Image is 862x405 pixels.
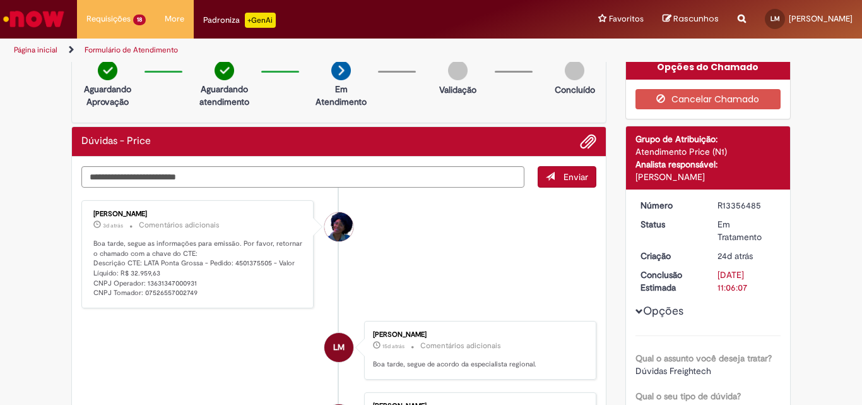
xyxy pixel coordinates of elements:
[420,341,501,351] small: Comentários adicionais
[631,250,709,262] dt: Criação
[717,218,776,243] div: Em Tratamento
[717,269,776,294] div: [DATE] 11:06:07
[635,133,781,145] div: Grupo de Atribuição:
[333,332,345,363] span: LM
[717,250,753,262] time: 05/08/2025 16:06:03
[717,250,753,262] span: 24d atrás
[139,220,220,231] small: Comentários adicionais
[331,61,351,80] img: arrow-next.png
[310,83,372,108] p: Em Atendimento
[103,222,123,229] time: 26/08/2025 16:00:18
[203,13,276,28] div: Padroniza
[215,61,234,80] img: check-circle-green.png
[635,365,711,377] span: Dúvidas Freightech
[626,54,791,80] div: Opções do Chamado
[81,136,151,147] h2: Dúvidas - Price Histórico de tíquete
[717,199,776,212] div: R13356485
[93,210,304,218] div: [PERSON_NAME]
[635,145,781,158] div: Atendimento Price (N1)
[77,83,138,108] p: Aguardando Aprovação
[382,342,404,350] span: 15d atrás
[663,13,719,25] a: Rascunhos
[93,239,304,298] p: Boa tarde, segue as informações para emissão. Por favor, retornar o chamado com a chave do CTE: D...
[373,331,583,339] div: [PERSON_NAME]
[555,83,595,96] p: Concluído
[635,390,741,402] b: Qual o seu tipo de dúvida?
[609,13,644,25] span: Favoritos
[635,89,781,109] button: Cancelar Chamado
[564,171,588,183] span: Enviar
[789,13,853,24] span: [PERSON_NAME]
[324,212,353,241] div: Esther Teodoro Da Silva
[1,6,66,32] img: ServiceNow
[717,250,776,262] div: 05/08/2025 16:06:03
[635,171,781,183] div: [PERSON_NAME]
[133,15,146,25] span: 18
[448,61,468,80] img: img-circle-grey.png
[580,133,596,150] button: Adicionar anexos
[14,45,57,55] a: Página inicial
[86,13,131,25] span: Requisições
[631,218,709,231] dt: Status
[103,222,123,229] span: 3d atrás
[538,166,596,188] button: Enviar
[631,269,709,294] dt: Conclusão Estimada
[194,83,255,108] p: Aguardando atendimento
[565,61,584,80] img: img-circle-grey.png
[673,13,719,25] span: Rascunhos
[439,83,476,96] p: Validação
[324,333,353,362] div: LUANA MORENO
[98,61,117,80] img: check-circle-green.png
[770,15,780,23] span: LM
[9,39,565,62] ul: Trilhas de página
[165,13,184,25] span: More
[85,45,178,55] a: Formulário de Atendimento
[635,353,772,364] b: Qual o assunto você deseja tratar?
[373,360,583,370] p: Boa tarde, segue de acordo da especialista regional.
[635,158,781,171] div: Analista responsável:
[382,342,404,350] time: 14/08/2025 14:07:44
[81,166,524,188] textarea: Digite sua mensagem aqui...
[631,199,709,212] dt: Número
[245,13,276,28] p: +GenAi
